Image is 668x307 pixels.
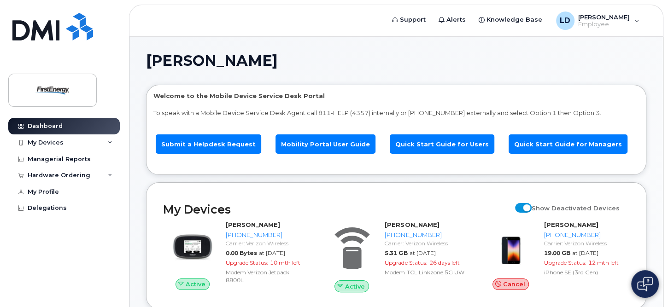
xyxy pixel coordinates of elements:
span: 19.00 GB [544,249,570,256]
a: Quick Start Guide for Managers [509,134,627,154]
a: Submit a Helpdesk Request [156,134,261,154]
span: Upgrade Status: [226,259,268,266]
div: [PHONE_NUMBER] [226,231,307,239]
div: Carrier: Verizon Wireless [385,239,466,247]
span: Upgrade Status: [385,259,427,266]
div: Modem TCL Linkzone 5G UW [385,268,466,276]
div: [PHONE_NUMBER] [544,231,626,239]
a: Cancel[PERSON_NAME][PHONE_NUMBER]Carrier: Verizon Wireless19.00 GBat [DATE]Upgrade Status:12 mth ... [481,220,629,290]
span: 26 days left [429,259,459,266]
div: [PHONE_NUMBER] [385,231,466,239]
span: at [DATE] [409,249,435,256]
div: Carrier: Verizon Wireless [226,239,307,247]
span: Upgrade Status: [544,259,586,266]
span: Show Deactivated Devices [532,204,620,212]
p: Welcome to the Mobile Device Service Desk Portal [153,92,639,100]
span: 10 mth left [270,259,300,266]
span: [PERSON_NAME] [146,54,278,68]
span: at [DATE] [259,249,285,256]
span: Active [186,280,205,289]
div: Carrier: Verizon Wireless [544,239,626,247]
div: iPhone SE (3rd Gen) [544,268,626,276]
a: Quick Start Guide for Users [390,134,494,154]
span: Cancel [503,280,525,289]
strong: [PERSON_NAME] [544,221,598,228]
strong: [PERSON_NAME] [226,221,280,228]
a: Active[PERSON_NAME][PHONE_NUMBER]Carrier: Verizon Wireless0.00 Bytesat [DATE]Upgrade Status:10 mt... [163,220,311,290]
img: image20231002-3703462-zs44o9.jpeg [170,225,215,269]
img: image20231002-3703462-1angbar.jpeg [489,225,533,269]
strong: [PERSON_NAME] [385,221,439,228]
img: Open chat [637,277,653,291]
p: To speak with a Mobile Device Service Desk Agent call 811-HELP (4357) internally or [PHONE_NUMBER... [153,109,639,117]
h2: My Devices [163,203,510,216]
span: at [DATE] [572,249,598,256]
span: 5.31 GB [385,249,407,256]
span: Active [345,282,365,291]
input: Show Deactivated Devices [515,199,522,207]
a: Active[PERSON_NAME][PHONE_NUMBER]Carrier: Verizon Wireless5.31 GBat [DATE]Upgrade Status:26 days ... [322,220,470,292]
a: Mobility Portal User Guide [275,134,375,154]
div: Modem Verizon Jetpack 8800L [226,268,307,284]
span: 12 mth left [588,259,619,266]
span: 0.00 Bytes [226,249,257,256]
